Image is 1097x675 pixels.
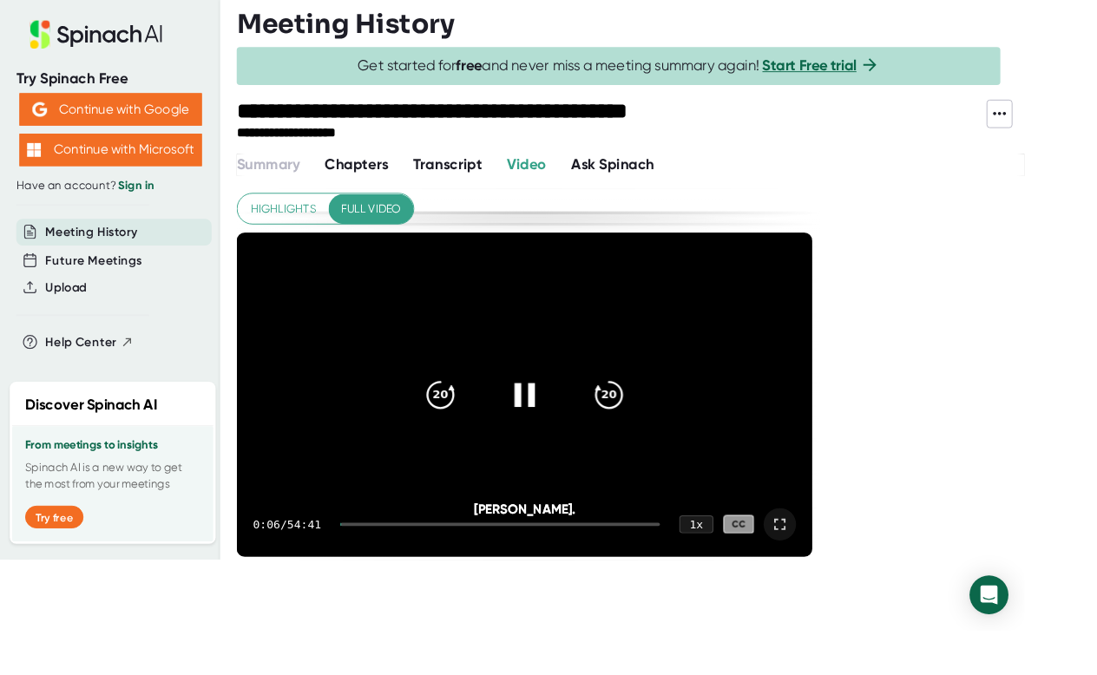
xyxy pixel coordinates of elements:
[268,213,338,234] span: Highlights
[442,167,516,186] span: Transcript
[351,207,443,239] button: Full video
[542,167,586,186] span: Video
[27,491,214,528] p: Spinach AI is a new way to get the most from your meetings
[365,213,429,234] span: Full video
[727,552,764,571] div: 1 x
[49,357,125,377] span: Help Center
[27,541,89,566] button: Try free
[21,143,216,178] button: Continue with Microsoft
[127,191,165,206] a: Sign in
[17,191,219,206] div: Have an account?
[27,470,214,484] h3: From meetings to insights
[27,422,168,445] h2: Discover Spinach AI
[612,165,701,188] button: Ask Spinach
[49,269,152,289] button: Future Meetings
[542,165,586,188] button: Video
[49,357,143,377] button: Help Center
[49,298,93,318] button: Upload
[271,554,344,568] div: 0:06 / 54:41
[17,75,219,95] div: Try Spinach Free
[442,165,516,188] button: Transcript
[49,239,148,259] button: Meeting History
[817,61,917,80] a: Start Free trial
[1038,616,1080,658] div: Open Intercom Messenger
[35,109,50,125] img: Aehbyd4JwY73AAAAAElFTkSuQmCC
[489,61,516,80] b: free
[253,167,321,186] span: Summary
[254,207,352,239] button: Highlights
[347,167,416,186] span: Chapters
[612,167,701,186] span: Ask Spinach
[347,165,416,188] button: Chapters
[315,536,808,553] div: [PERSON_NAME].
[253,10,487,43] h3: Meeting History
[21,100,216,134] button: Continue with Google
[253,165,321,188] button: Summary
[774,551,807,571] div: CC
[384,61,942,81] span: Get started for and never miss a meeting summary again!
